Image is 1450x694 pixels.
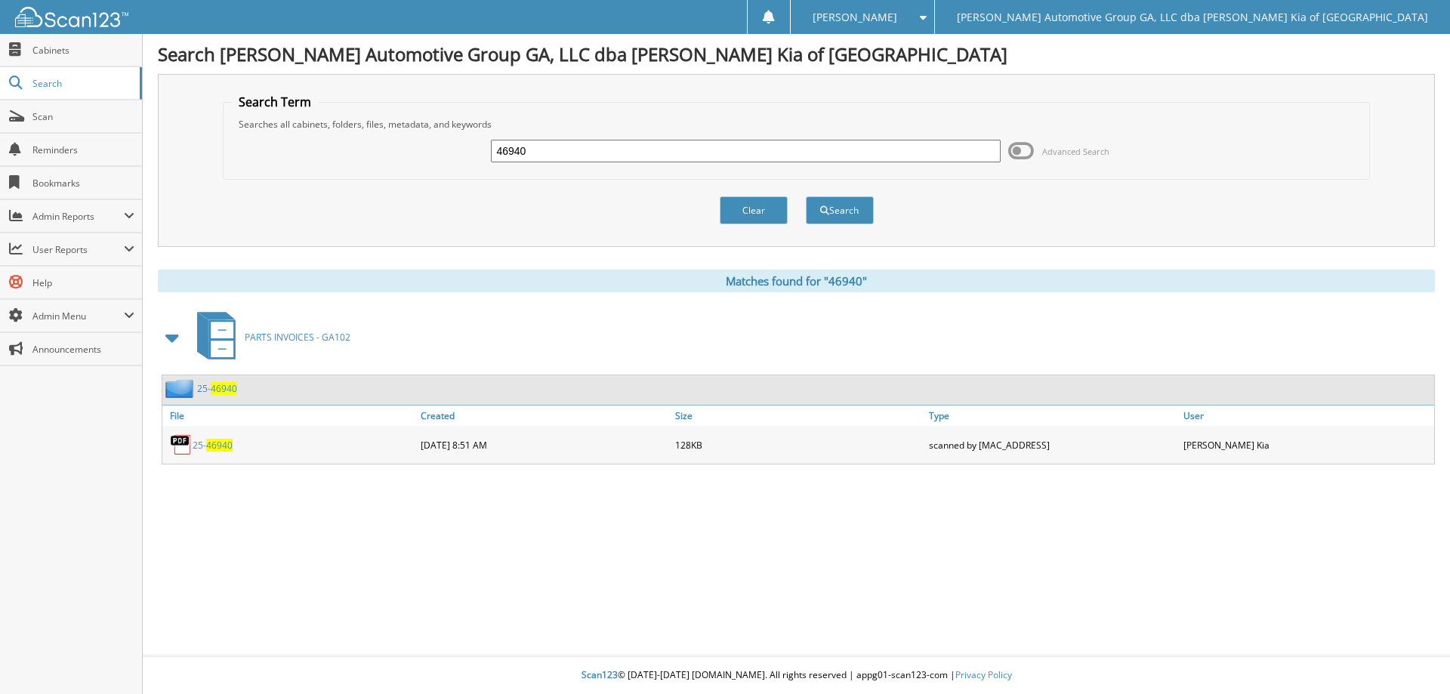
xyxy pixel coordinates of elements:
span: 46940 [211,382,237,395]
a: Type [925,406,1180,426]
button: Clear [720,196,788,224]
div: [DATE] 8:51 AM [417,430,671,460]
span: Scan [32,110,134,123]
span: Cabinets [32,44,134,57]
span: [PERSON_NAME] Automotive Group GA, LLC dba [PERSON_NAME] Kia of [GEOGRAPHIC_DATA] [957,13,1428,22]
a: Privacy Policy [955,668,1012,681]
button: Search [806,196,874,224]
span: Bookmarks [32,177,134,190]
span: Advanced Search [1042,146,1109,157]
legend: Search Term [231,94,319,110]
div: scanned by [MAC_ADDRESS] [925,430,1180,460]
span: Scan123 [582,668,618,681]
span: User Reports [32,243,124,256]
a: User [1180,406,1434,426]
a: Size [671,406,926,426]
span: Admin Menu [32,310,124,322]
div: Matches found for "46940" [158,270,1435,292]
span: Reminders [32,143,134,156]
div: 128KB [671,430,926,460]
span: Admin Reports [32,210,124,223]
a: 25-46940 [197,382,237,395]
a: File [162,406,417,426]
a: 25-46940 [193,439,233,452]
span: [PERSON_NAME] [813,13,897,22]
span: PARTS INVOICES - GA102 [245,331,350,344]
iframe: Chat Widget [1374,622,1450,694]
img: PDF.png [170,433,193,456]
img: scan123-logo-white.svg [15,7,128,27]
img: folder2.png [165,379,197,398]
a: Created [417,406,671,426]
span: Announcements [32,343,134,356]
div: [PERSON_NAME] Kia [1180,430,1434,460]
div: Searches all cabinets, folders, files, metadata, and keywords [231,118,1362,131]
a: PARTS INVOICES - GA102 [188,307,350,367]
h1: Search [PERSON_NAME] Automotive Group GA, LLC dba [PERSON_NAME] Kia of [GEOGRAPHIC_DATA] [158,42,1435,66]
span: Help [32,276,134,289]
div: © [DATE]-[DATE] [DOMAIN_NAME]. All rights reserved | appg01-scan123-com | [143,657,1450,694]
span: 46940 [206,439,233,452]
span: Search [32,77,132,90]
